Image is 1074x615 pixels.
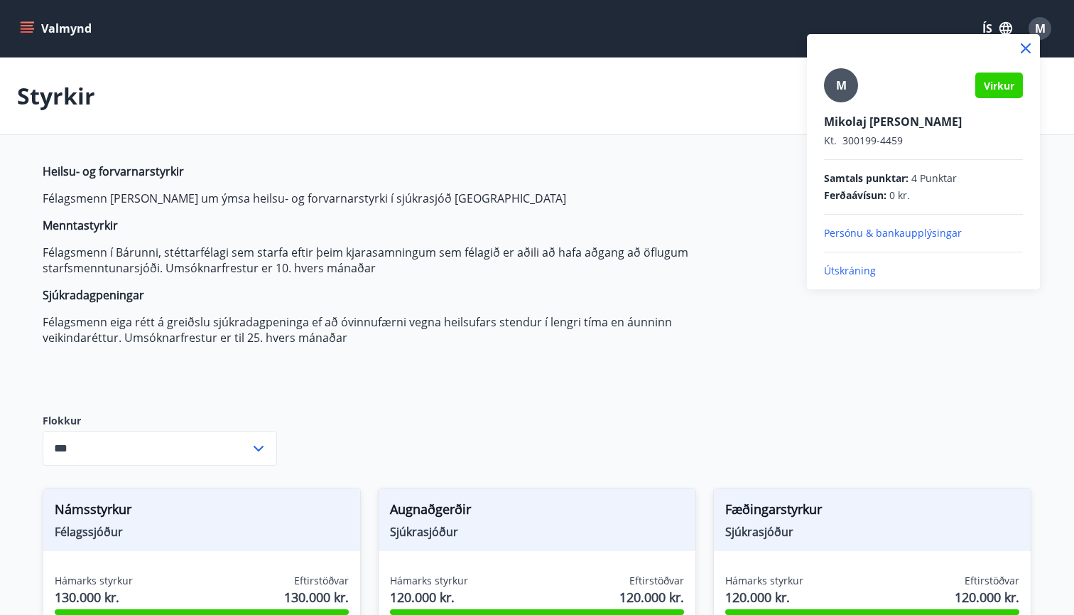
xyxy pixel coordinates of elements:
span: Virkur [984,79,1014,92]
span: M [836,77,847,93]
p: 300199-4459 [824,134,1023,148]
p: Útskráning [824,264,1023,278]
p: Persónu & bankaupplýsingar [824,226,1023,240]
span: Kt. [824,134,837,147]
span: Samtals punktar : [824,171,908,186]
span: 4 Punktar [911,171,957,186]
span: Ferðaávísun : [824,188,886,203]
p: Mikolaj [PERSON_NAME] [824,114,1023,129]
span: 0 kr. [889,188,910,203]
